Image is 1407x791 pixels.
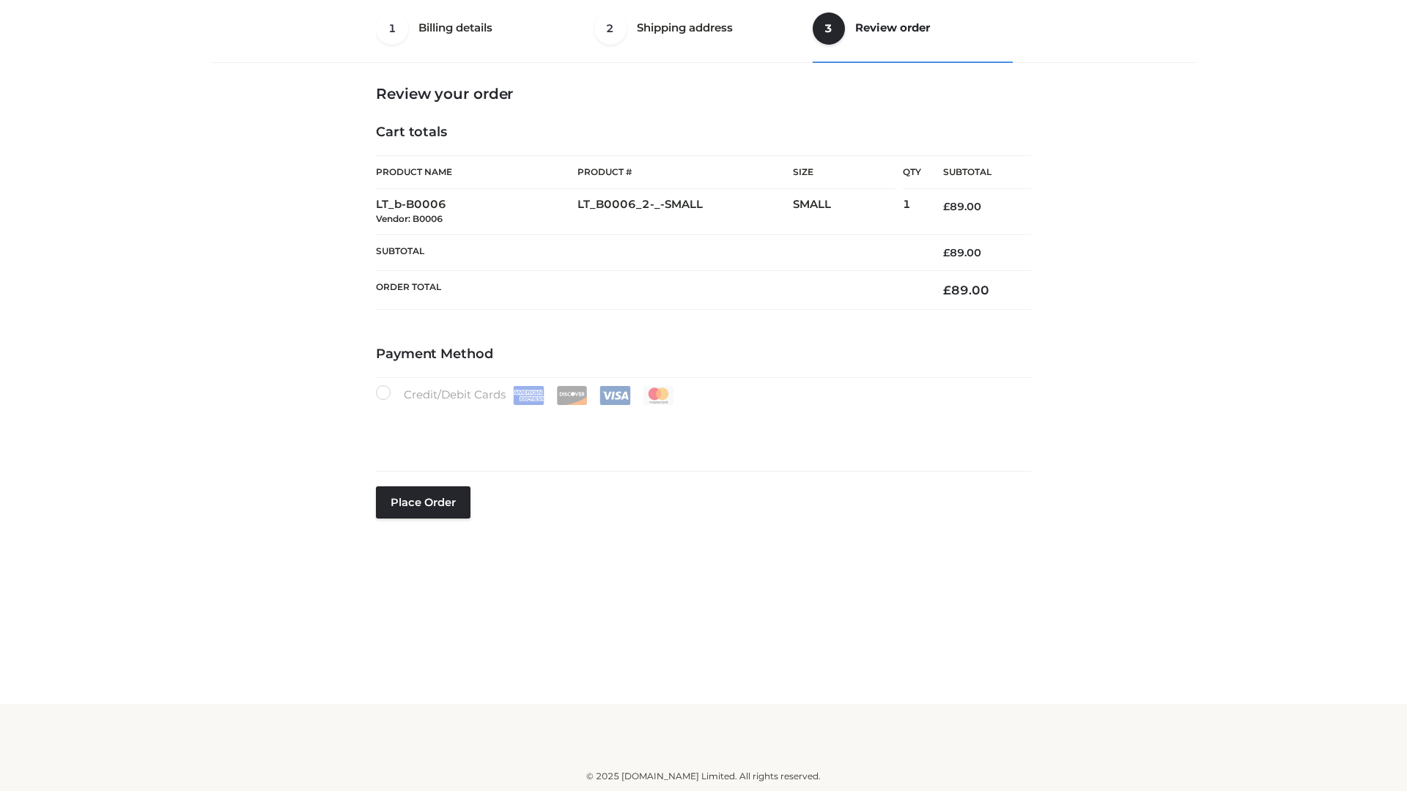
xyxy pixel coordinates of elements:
small: Vendor: B0006 [376,213,443,224]
th: Qty [903,155,921,189]
th: Product # [577,155,793,189]
td: 1 [903,189,921,235]
th: Subtotal [376,234,921,270]
h4: Cart totals [376,125,1031,141]
span: £ [943,246,950,259]
th: Product Name [376,155,577,189]
div: © 2025 [DOMAIN_NAME] Limited. All rights reserved. [218,769,1189,784]
span: £ [943,283,951,297]
button: Place order [376,486,470,519]
td: LT_b-B0006 [376,189,577,235]
h4: Payment Method [376,346,1031,363]
label: Credit/Debit Cards [376,385,676,405]
bdi: 89.00 [943,283,989,297]
th: Order Total [376,271,921,310]
img: Discover [556,386,588,405]
th: Size [793,156,895,189]
td: LT_B0006_2-_-SMALL [577,189,793,235]
bdi: 89.00 [943,200,981,213]
img: Visa [599,386,631,405]
span: £ [943,200,950,213]
td: SMALL [793,189,903,235]
img: Amex [513,386,544,405]
h3: Review your order [376,85,1031,103]
iframe: Secure payment input frame [373,402,1028,456]
bdi: 89.00 [943,246,981,259]
th: Subtotal [921,156,1031,189]
img: Mastercard [643,386,674,405]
